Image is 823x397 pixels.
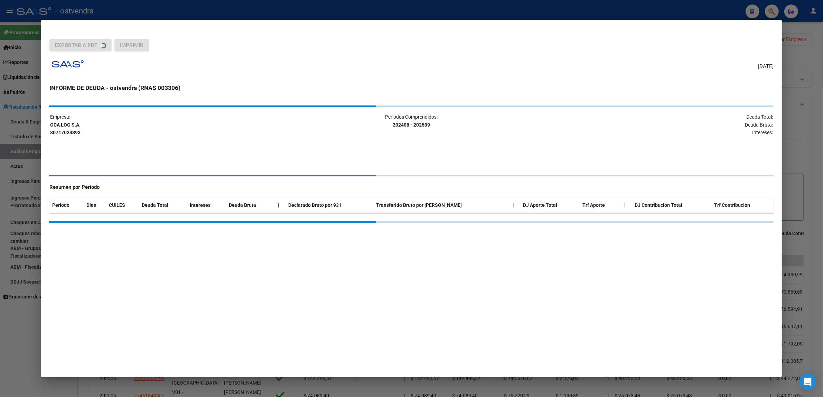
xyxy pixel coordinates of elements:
span: Exportar a PDF [55,42,97,48]
th: Deuda Bruta [226,198,275,213]
th: | [275,198,286,213]
th: | [621,198,632,213]
span: Imprimir [120,42,143,48]
th: CUILES [106,198,139,213]
button: Exportar a PDF [49,39,112,52]
th: Declarado Bruto por 931 [286,198,373,213]
strong: 202408 - 202509 [393,122,430,128]
th: Intereses [187,198,226,213]
th: Deuda Total [139,198,187,213]
th: DJ Contribucion Total [632,198,711,213]
th: Periodo [49,198,84,213]
th: Trf Aporte [580,198,621,213]
span: [DATE] [758,63,774,71]
p: Empresa: [50,113,291,137]
p: Periodos Comprendidos: [291,113,532,129]
th: Trf Contribucion [711,198,774,213]
h4: Resumen por Período [49,183,774,191]
button: Imprimir [114,39,149,52]
th: Dias [84,198,106,213]
p: Deuda Total: Deuda Bruta: Intereses: [532,113,773,137]
strong: OCA LOG S.A. 30717024393 [50,122,81,136]
div: Open Intercom Messenger [799,373,816,390]
th: Transferido Bruto por [PERSON_NAME] [374,198,510,213]
th: DJ Aporte Total [520,198,580,213]
th: | [510,198,520,213]
h3: INFORME DE DEUDA - ostvendra (RNAS 003306) [49,83,774,92]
